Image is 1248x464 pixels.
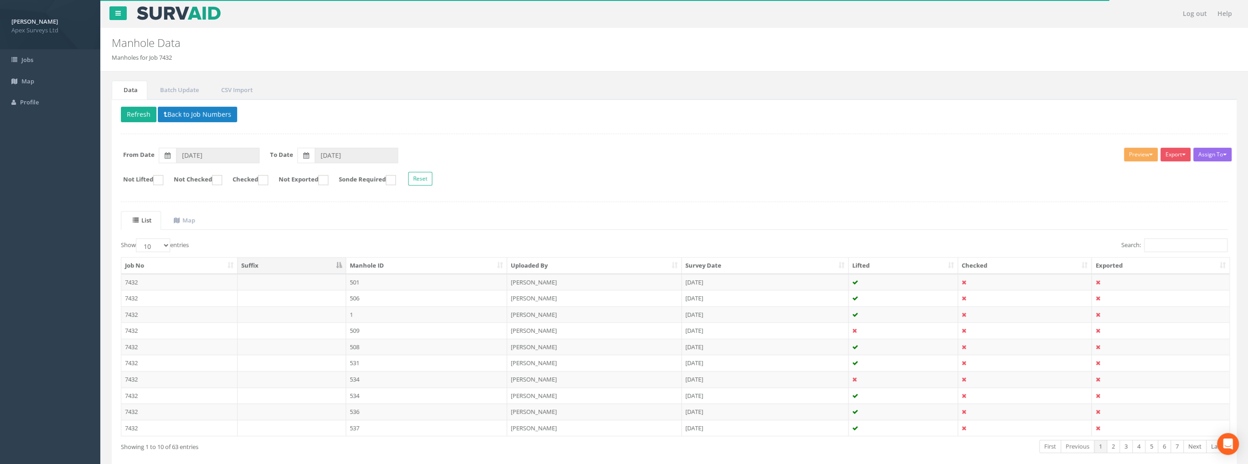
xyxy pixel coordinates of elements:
td: 7432 [121,403,238,420]
td: 506 [346,290,507,306]
strong: [PERSON_NAME] [11,17,58,26]
a: Map [162,211,205,230]
th: Exported: activate to sort column ascending [1092,258,1229,274]
td: 7432 [121,420,238,436]
a: Previous [1061,440,1094,453]
input: To Date [315,148,398,163]
td: 536 [346,403,507,420]
a: List [121,211,161,230]
button: Reset [408,172,432,186]
td: [PERSON_NAME] [507,387,682,404]
a: Data [112,81,147,99]
a: CSV Import [209,81,262,99]
span: Jobs [21,56,33,64]
label: To Date [270,150,293,159]
td: 531 [346,355,507,371]
td: 7432 [121,371,238,387]
td: 7432 [121,339,238,355]
a: 6 [1158,440,1171,453]
th: Survey Date: activate to sort column ascending [682,258,849,274]
td: [DATE] [682,339,849,355]
td: 7432 [121,322,238,339]
uib-tab-heading: Map [174,216,195,224]
td: [DATE] [682,371,849,387]
td: [PERSON_NAME] [507,420,682,436]
li: Manholes for Job 7432 [112,53,172,62]
td: [PERSON_NAME] [507,371,682,387]
td: 7432 [121,387,238,404]
td: 534 [346,387,507,404]
a: Next [1183,440,1207,453]
label: Not Checked [165,175,222,185]
button: Export [1160,148,1191,161]
a: 3 [1119,440,1133,453]
th: Job No: activate to sort column ascending [121,258,238,274]
div: Showing 1 to 10 of 63 entries [121,439,574,451]
td: 534 [346,371,507,387]
td: [DATE] [682,355,849,371]
td: 508 [346,339,507,355]
span: Map [21,77,34,85]
td: [DATE] [682,403,849,420]
label: Search: [1121,238,1227,252]
a: 5 [1145,440,1158,453]
td: 7432 [121,274,238,290]
th: Uploaded By: activate to sort column ascending [507,258,682,274]
div: Open Intercom Messenger [1217,433,1239,455]
span: Profile [20,98,39,106]
td: [DATE] [682,290,849,306]
a: 1 [1094,440,1107,453]
td: [DATE] [682,420,849,436]
a: First [1039,440,1061,453]
label: Sonde Required [330,175,396,185]
td: 1 [346,306,507,323]
td: 501 [346,274,507,290]
th: Manhole ID: activate to sort column ascending [346,258,507,274]
label: Not Lifted [114,175,163,185]
td: 7432 [121,306,238,323]
td: 7432 [121,290,238,306]
td: [PERSON_NAME] [507,306,682,323]
td: 537 [346,420,507,436]
uib-tab-heading: List [133,216,151,224]
label: Checked [223,175,268,185]
a: 2 [1107,440,1120,453]
button: Refresh [121,107,156,122]
a: [PERSON_NAME] Apex Surveys Ltd [11,15,89,34]
td: 7432 [121,355,238,371]
th: Suffix: activate to sort column descending [238,258,346,274]
select: Showentries [136,238,170,252]
label: From Date [123,150,155,159]
button: Back to Job Numbers [158,107,237,122]
a: 7 [1170,440,1184,453]
td: [PERSON_NAME] [507,322,682,339]
td: [PERSON_NAME] [507,339,682,355]
input: Search: [1144,238,1227,252]
label: Show entries [121,238,189,252]
a: Batch Update [148,81,208,99]
button: Preview [1124,148,1158,161]
input: From Date [176,148,259,163]
td: [PERSON_NAME] [507,355,682,371]
button: Assign To [1193,148,1232,161]
a: Last [1206,440,1227,453]
td: [DATE] [682,387,849,404]
td: [PERSON_NAME] [507,290,682,306]
span: Apex Surveys Ltd [11,26,89,35]
h2: Manhole Data [112,37,1047,49]
td: [DATE] [682,306,849,323]
th: Checked: activate to sort column ascending [958,258,1092,274]
td: [PERSON_NAME] [507,403,682,420]
td: 509 [346,322,507,339]
td: [PERSON_NAME] [507,274,682,290]
th: Lifted: activate to sort column ascending [849,258,958,274]
td: [DATE] [682,274,849,290]
label: Not Exported [269,175,328,185]
td: [DATE] [682,322,849,339]
a: 4 [1132,440,1145,453]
